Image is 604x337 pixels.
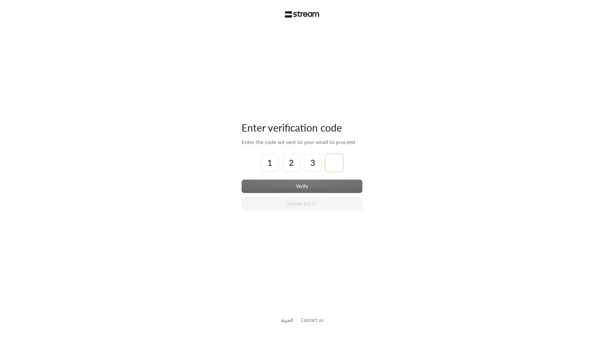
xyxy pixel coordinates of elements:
[242,121,362,134] div: Enter verification code
[281,314,293,326] a: العربية
[285,11,319,18] img: Stream Logo
[301,317,323,324] button: Contact us
[242,138,362,146] div: Enter the code we sent to your email to proceed
[301,317,323,323] a: Contact us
